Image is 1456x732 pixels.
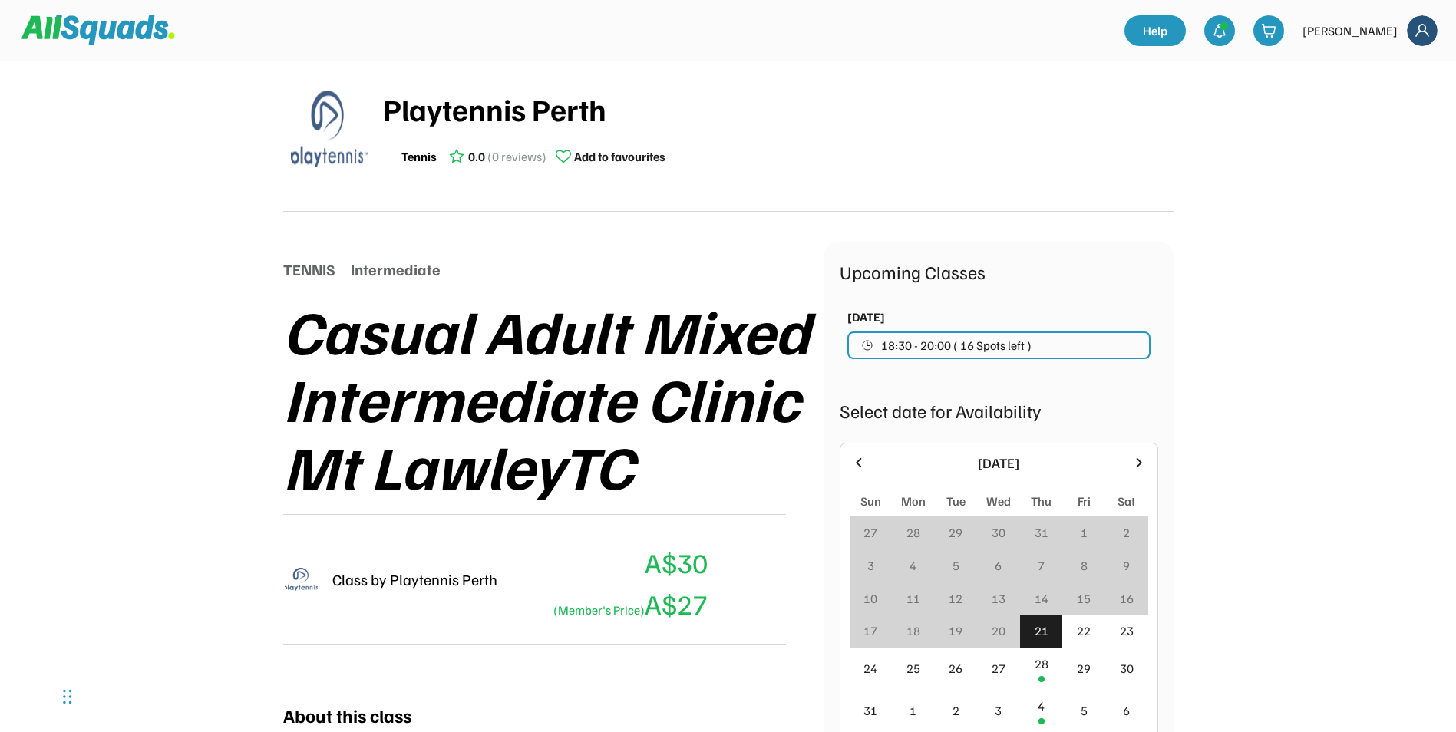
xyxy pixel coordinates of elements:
[863,622,877,640] div: 17
[906,523,920,542] div: 28
[21,15,175,45] img: Squad%20Logo.svg
[1077,659,1091,678] div: 29
[1120,622,1134,640] div: 23
[840,397,1158,424] div: Select date for Availability
[906,659,920,678] div: 25
[847,308,885,326] div: [DATE]
[995,556,1002,575] div: 6
[953,556,959,575] div: 5
[351,258,441,281] div: Intermediate
[487,147,546,166] div: (0 reviews)
[847,331,1151,359] button: 18:30 - 20:00 ( 16 Spots left )
[1038,556,1045,575] div: 7
[1118,492,1135,510] div: Sat
[901,492,926,510] div: Mon
[863,589,877,608] div: 10
[1124,15,1186,46] a: Help
[283,296,824,499] div: Casual Adult Mixed Intermediate Clinic Mt LawleyTC
[1038,697,1045,715] div: 4
[1031,492,1052,510] div: Thu
[881,339,1032,351] span: 18:30 - 20:00 ( 16 Spots left )
[992,523,1005,542] div: 30
[910,556,916,575] div: 4
[910,701,916,720] div: 1
[645,542,708,583] div: A$30
[1212,23,1227,38] img: bell-03%20%281%29.svg
[863,523,877,542] div: 27
[468,147,485,166] div: 0.0
[1120,659,1134,678] div: 30
[863,659,877,678] div: 24
[949,523,962,542] div: 29
[840,258,1158,285] div: Upcoming Classes
[863,701,877,720] div: 31
[1035,589,1048,608] div: 14
[1081,556,1088,575] div: 8
[291,91,368,167] img: playtennis%20blue%20logo%201.png
[1035,655,1048,673] div: 28
[1123,523,1130,542] div: 2
[946,492,966,510] div: Tue
[995,701,1002,720] div: 3
[1261,23,1276,38] img: shopping-cart-01%20%281%29.svg
[1123,556,1130,575] div: 9
[992,622,1005,640] div: 20
[876,453,1122,473] div: [DATE]
[574,147,665,166] div: Add to favourites
[401,147,437,166] div: Tennis
[992,659,1005,678] div: 27
[1035,523,1048,542] div: 31
[1081,523,1088,542] div: 1
[1077,589,1091,608] div: 15
[283,701,411,729] div: About this class
[283,258,335,281] div: TENNIS
[1078,492,1091,510] div: Fri
[1120,589,1134,608] div: 16
[283,561,320,598] img: playtennis%20blue%20logo%201.png
[906,622,920,640] div: 18
[383,86,1174,132] div: Playtennis Perth
[1035,622,1048,640] div: 21
[949,659,962,678] div: 26
[986,492,1011,510] div: Wed
[906,589,920,608] div: 11
[867,556,874,575] div: 3
[1407,15,1438,46] img: Frame%2018.svg
[953,701,959,720] div: 2
[332,568,497,591] div: Class by Playtennis Perth
[949,622,962,640] div: 19
[1081,701,1088,720] div: 5
[1077,622,1091,640] div: 22
[548,583,708,625] div: A$27
[1123,701,1130,720] div: 6
[992,589,1005,608] div: 13
[553,602,645,618] font: (Member's Price)
[949,589,962,608] div: 12
[1302,21,1398,40] div: [PERSON_NAME]
[860,492,881,510] div: Sun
